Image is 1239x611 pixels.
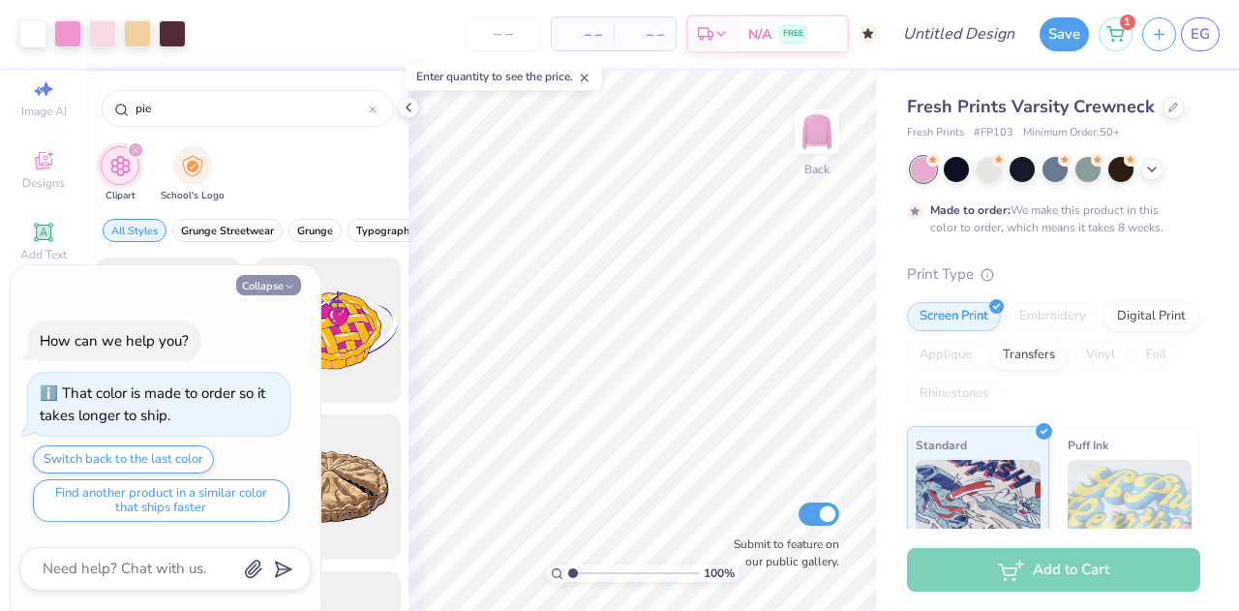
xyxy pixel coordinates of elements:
[930,202,1011,218] strong: Made to order:
[406,63,602,90] div: Enter quantity to see the price.
[106,189,136,203] span: Clipart
[288,219,342,242] button: filter button
[181,224,274,238] span: Grunge Streetwear
[1040,17,1089,51] button: Save
[907,263,1200,286] div: Print Type
[1068,435,1108,455] span: Puff Ink
[748,24,771,45] span: N/A
[103,219,166,242] button: filter button
[236,275,301,295] button: Collapse
[1023,125,1120,141] span: Minimum Order: 50 +
[134,99,369,118] input: Try "Stars"
[798,112,836,151] img: Back
[907,125,964,141] span: Fresh Prints
[888,15,1030,53] input: Untitled Design
[33,479,289,522] button: Find another product in a similar color that ships faster
[907,341,984,370] div: Applique
[704,565,735,582] span: 100 %
[40,331,189,351] div: How can we help you?
[907,380,1001,409] div: Rhinestones
[172,219,283,242] button: filter button
[101,146,139,203] button: filter button
[297,224,333,238] span: Grunge
[111,224,158,238] span: All Styles
[916,435,967,455] span: Standard
[1073,341,1128,370] div: Vinyl
[356,224,415,238] span: Typography
[161,189,225,203] span: School's Logo
[974,125,1013,141] span: # FP103
[783,27,803,41] span: FREE
[1120,15,1135,30] span: 1
[990,341,1068,370] div: Transfers
[1191,23,1210,46] span: EG
[101,146,139,203] div: filter for Clipart
[348,219,424,242] button: filter button
[804,161,830,178] div: Back
[182,155,203,177] img: School's Logo Image
[723,535,839,570] label: Submit to feature on our public gallery.
[563,24,602,45] span: – –
[21,104,67,119] span: Image AI
[1133,341,1179,370] div: Foil
[1104,302,1198,331] div: Digital Print
[1181,17,1220,51] a: EG
[907,95,1155,118] span: Fresh Prints Varsity Crewneck
[625,24,664,45] span: – –
[1068,460,1193,557] img: Puff Ink
[930,201,1168,236] div: We make this product in this color to order, which means it takes 8 weeks.
[33,445,214,474] button: Switch back to the last color
[161,146,225,203] div: filter for School's Logo
[22,175,65,191] span: Designs
[109,155,132,177] img: Clipart Image
[1007,302,1099,331] div: Embroidery
[40,383,265,425] div: That color is made to order so it takes longer to ship.
[161,146,225,203] button: filter button
[20,247,67,262] span: Add Text
[907,302,1001,331] div: Screen Print
[916,460,1041,557] img: Standard
[466,16,541,51] input: – –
